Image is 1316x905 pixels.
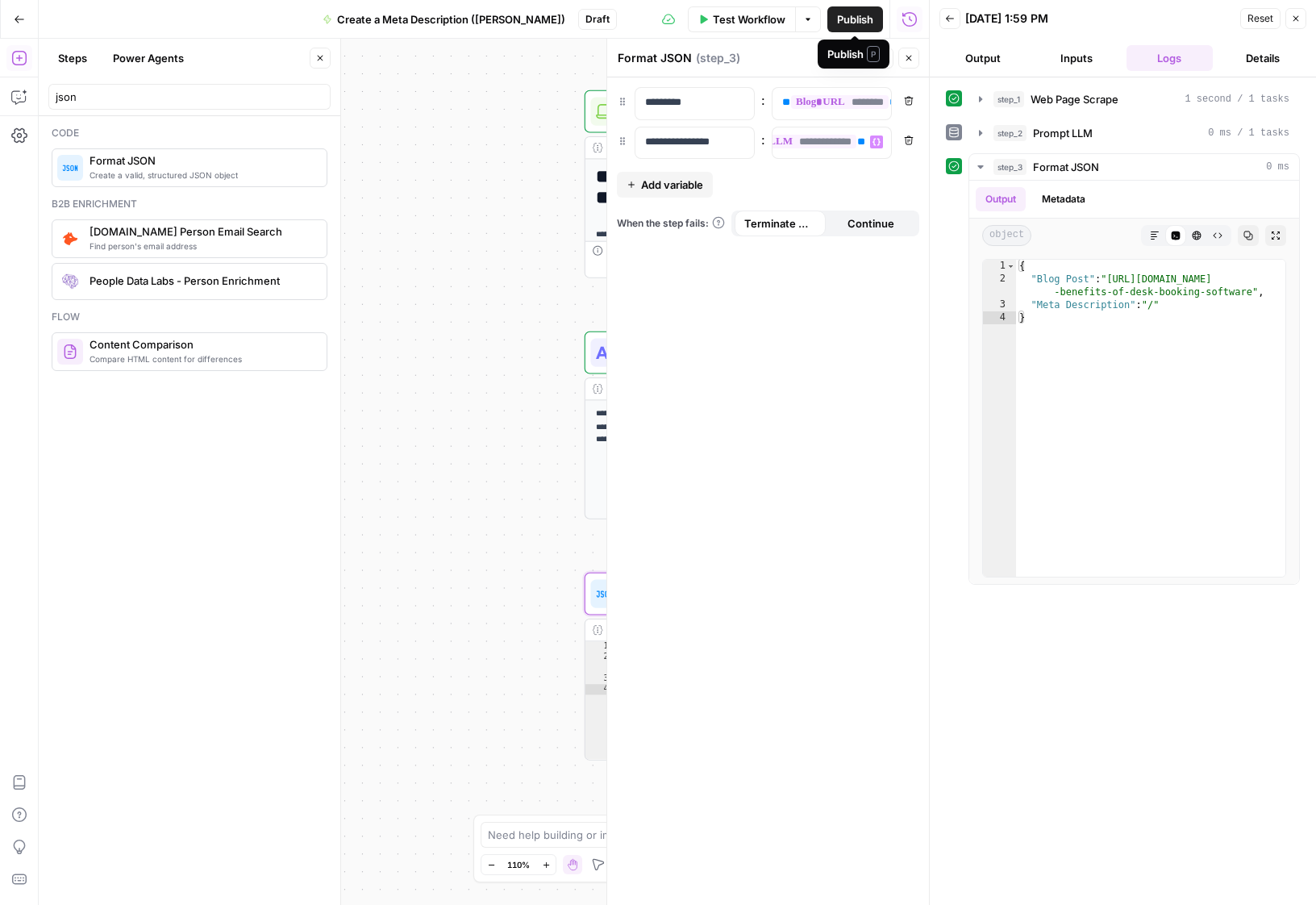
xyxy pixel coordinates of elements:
img: pda2t1ka3kbvydj0uf1ytxpc9563 [62,231,78,247]
span: : [761,130,765,149]
button: Test Workflow [688,6,795,32]
span: Format JSON [90,152,314,169]
button: Add variable [617,172,713,198]
button: 0 ms / 1 tasks [969,120,1299,146]
span: Test Workflow [713,11,785,27]
button: Inputs [1033,45,1120,71]
span: Format JSON [1033,159,1099,175]
button: Details [1219,45,1306,71]
div: Code [52,126,327,140]
img: vrinnnclop0vshvmafd7ip1g7ohf [62,344,78,360]
span: Terminate Workflow [744,215,816,231]
span: Draft [585,12,610,27]
a: When the step fails: [617,216,725,231]
button: Output [976,187,1026,211]
span: Web Page Scrape [1031,91,1118,107]
button: 0 ms [969,154,1299,180]
span: P [867,46,880,62]
img: rmubdrbnbg1gnbpnjb4bpmji9sfb [62,273,78,290]
span: Create a Meta Description ([PERSON_NAME]) [337,11,565,27]
button: Steps [48,45,97,71]
span: Create a valid, structured JSON object [90,169,314,181]
div: B2b enrichment [52,197,327,211]
div: 1 [585,641,620,652]
span: object [982,225,1031,246]
span: Toggle code folding, rows 1 through 4 [1006,260,1015,273]
div: Format JSONFormat JSONStep 3Output{ "Blog Post":"[URL][DOMAIN_NAME] -benefits-of-desk-booking-sof... [585,573,860,761]
button: Logs [1127,45,1214,71]
div: 4 [585,684,620,694]
span: Prompt LLM [1033,125,1093,141]
div: 0 ms [969,181,1299,584]
button: Power Agents [103,45,194,71]
div: Flow [52,310,327,324]
span: step_2 [993,125,1027,141]
button: 1 second / 1 tasks [969,86,1299,112]
div: 2 [983,273,1016,298]
span: Add variable [641,177,703,193]
span: Compare HTML content for differences [90,352,314,365]
span: Find person's email address [90,240,314,252]
div: 3 [585,674,620,684]
span: : [761,90,765,110]
button: Publish [827,6,883,32]
div: 3 [983,298,1016,311]
button: Metadata [1032,187,1095,211]
span: Publish [837,11,873,27]
span: 0 ms [1266,160,1289,174]
button: Output [939,45,1027,71]
span: Continue [847,215,894,231]
span: Reset [1247,11,1273,26]
div: EndOutput [585,814,860,857]
textarea: Format JSON [618,50,692,66]
span: ( step_3 ) [696,50,740,66]
div: 2 [585,653,620,674]
div: Publish [827,46,880,62]
span: 0 ms / 1 tasks [1208,126,1289,140]
span: 110% [507,858,530,871]
span: [DOMAIN_NAME] Person Email Search [90,223,314,240]
input: Search steps [56,89,323,105]
span: step_3 [993,159,1027,175]
span: 1 second / 1 tasks [1185,92,1289,106]
div: 1 [983,260,1016,273]
span: Content Comparison [90,336,314,352]
span: People Data Labs - Person Enrichment [90,273,314,289]
div: 4 [983,311,1016,324]
span: step_1 [993,91,1024,107]
button: Create a Meta Description ([PERSON_NAME]) [313,6,575,32]
button: Continue [826,211,917,236]
button: Reset [1240,8,1281,29]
